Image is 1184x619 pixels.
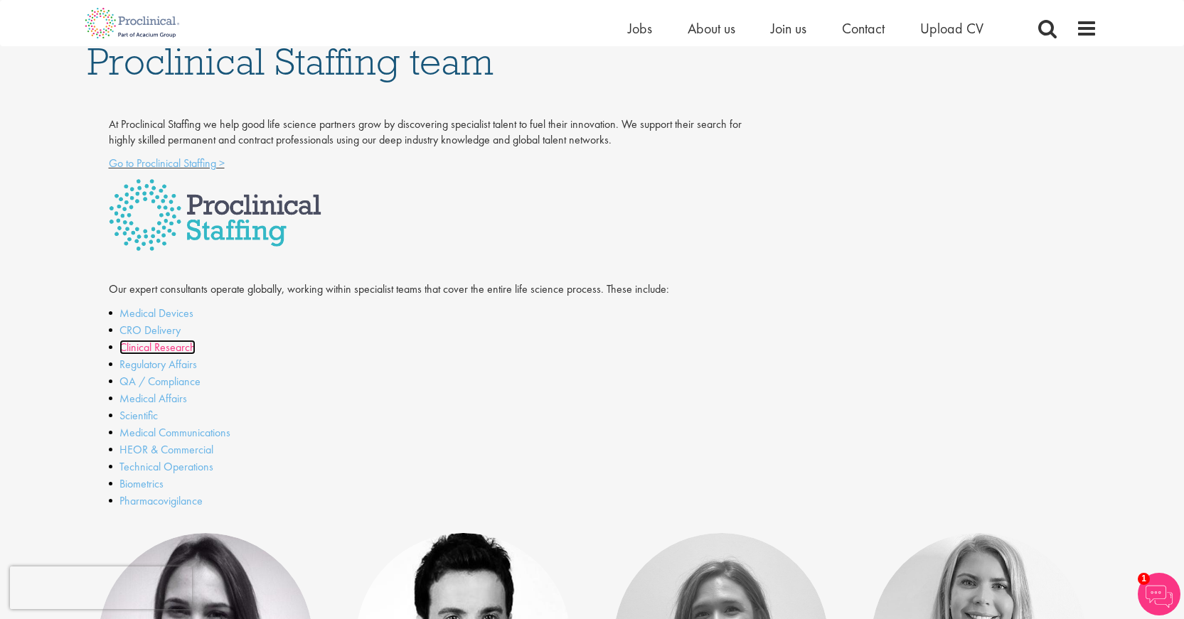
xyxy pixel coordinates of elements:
a: Pharmacovigilance [119,493,203,508]
a: QA / Compliance [119,374,201,389]
a: Medical Affairs [119,391,187,406]
a: About us [688,19,735,38]
a: Clinical Research [119,340,196,355]
a: Regulatory Affairs [119,357,197,372]
a: CRO Delivery [119,323,181,338]
a: Scientific [119,408,158,423]
img: Chatbot [1138,573,1180,615]
a: HEOR & Commercial [119,442,213,457]
span: Proclinical Staffing team [87,37,494,85]
a: Upload CV [920,19,983,38]
iframe: reCAPTCHA [10,566,192,609]
a: Biometrics [119,476,164,491]
a: Contact [842,19,885,38]
span: 1 [1138,573,1150,585]
a: Medical Communications [119,425,230,440]
a: Jobs [628,19,652,38]
a: Technical Operations [119,459,213,474]
a: Medical Devices [119,306,193,321]
img: Proclinical Staffing [109,179,321,251]
p: Our expert consultants operate globally, working within specialist teams that cover the entire li... [109,281,747,298]
a: Join us [771,19,806,38]
p: At Proclinical Staffing we help good life science partners grow by discovering specialist talent ... [109,117,747,149]
a: Go to Proclinical Staffing > [109,156,225,171]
